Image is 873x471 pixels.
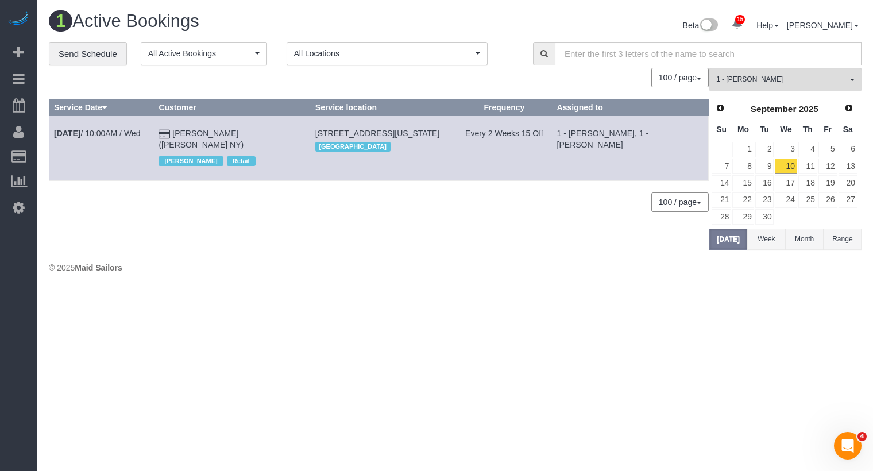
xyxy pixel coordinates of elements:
span: Thursday [803,125,813,134]
a: 22 [732,192,754,208]
a: 12 [818,159,837,174]
a: Prev [712,101,728,117]
span: 15 [735,15,745,24]
a: 16 [755,175,774,191]
a: 15 [732,175,754,191]
b: [DATE] [54,129,80,138]
iframe: Intercom live chat [834,432,862,460]
span: Tuesday [760,125,769,134]
a: 27 [839,192,857,208]
a: 10 [775,159,797,174]
a: 30 [755,209,774,225]
a: 3 [775,142,797,157]
span: All Locations [294,48,473,59]
ol: All Teams [709,68,862,86]
th: Service Date [49,99,154,116]
span: Saturday [843,125,853,134]
a: Help [756,21,779,30]
a: 15 [726,11,748,37]
a: Send Schedule [49,42,127,66]
a: 23 [755,192,774,208]
a: 26 [818,192,837,208]
a: 17 [775,175,797,191]
a: 20 [839,175,857,191]
span: [GEOGRAPHIC_DATA] [315,142,391,151]
td: Customer [154,116,310,180]
nav: Pagination navigation [652,68,709,87]
span: [STREET_ADDRESS][US_STATE] [315,129,440,138]
h1: Active Bookings [49,11,447,31]
span: Next [844,103,853,113]
a: [PERSON_NAME] ([PERSON_NAME] NY) [159,129,244,149]
span: All Active Bookings [148,48,252,59]
a: 6 [839,142,857,157]
button: 100 / page [651,192,709,212]
img: New interface [699,18,718,33]
a: 19 [818,175,837,191]
th: Customer [154,99,310,116]
a: [PERSON_NAME] [787,21,859,30]
button: Range [824,229,862,250]
button: All Locations [287,42,488,65]
span: 1 [49,10,72,32]
a: 14 [712,175,731,191]
input: Enter the first 3 letters of the name to search [555,42,862,65]
td: Service location [310,116,456,180]
th: Frequency [457,99,552,116]
button: Month [786,229,824,250]
img: Automaid Logo [7,11,30,28]
button: All Active Bookings [141,42,267,65]
span: Friday [824,125,832,134]
span: 4 [857,432,867,441]
span: 1 - [PERSON_NAME] [716,75,847,84]
a: 7 [712,159,731,174]
button: Week [747,229,785,250]
span: [PERSON_NAME] [159,156,223,165]
td: Schedule date [49,116,154,180]
a: 1 [732,142,754,157]
div: Location [315,139,451,154]
a: 9 [755,159,774,174]
th: Service location [310,99,456,116]
span: September [751,104,797,114]
a: 21 [712,192,731,208]
span: Prev [716,103,725,113]
a: Beta [683,21,719,30]
span: Monday [737,125,749,134]
a: 24 [775,192,797,208]
strong: Maid Sailors [75,263,122,272]
button: [DATE] [709,229,747,250]
th: Assigned to [552,99,708,116]
a: 8 [732,159,754,174]
a: 29 [732,209,754,225]
a: 2 [755,142,774,157]
a: 13 [839,159,857,174]
td: Assigned to [552,116,708,180]
span: Retail [227,156,256,165]
a: 5 [818,142,837,157]
a: Next [841,101,857,117]
span: 2025 [799,104,818,114]
button: 1 - [PERSON_NAME] [709,68,862,91]
a: 11 [798,159,817,174]
span: Wednesday [780,125,792,134]
i: Credit Card Payment [159,130,170,138]
div: © 2025 [49,262,862,273]
a: 4 [798,142,817,157]
a: 28 [712,209,731,225]
td: Frequency [457,116,552,180]
span: Sunday [716,125,727,134]
nav: Pagination navigation [652,192,709,212]
a: 25 [798,192,817,208]
a: 18 [798,175,817,191]
a: [DATE]/ 10:00AM / Wed [54,129,140,138]
button: 100 / page [651,68,709,87]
